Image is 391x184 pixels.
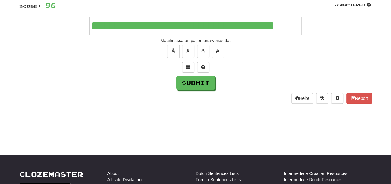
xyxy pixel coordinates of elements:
button: Switch sentence to multiple choice alt+p [182,62,194,73]
a: Intermediate Croatian Resources [284,170,347,177]
a: Clozemaster [19,170,83,178]
a: Dutch Sentences Lists [196,170,239,177]
span: Score: [19,4,41,9]
button: Single letter hint - you only get 1 per sentence and score half the points! alt+h [197,62,209,73]
button: é [212,45,224,58]
span: 0 % [335,2,341,7]
span: 96 [45,2,56,9]
div: Mastered [334,2,372,8]
a: Affiliate Disclaimer [107,177,143,183]
button: å [167,45,180,58]
a: French Sentences Lists [196,177,241,183]
button: ä [182,45,194,58]
button: Submit [176,76,215,90]
a: Intermediate Dutch Resources [284,177,342,183]
button: ö [197,45,209,58]
button: Report [346,93,372,104]
button: Round history (alt+y) [316,93,328,104]
div: Maailmassa on paljon eriarvoisuutta. [19,37,372,44]
button: Help! [291,93,313,104]
a: About [107,170,119,177]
